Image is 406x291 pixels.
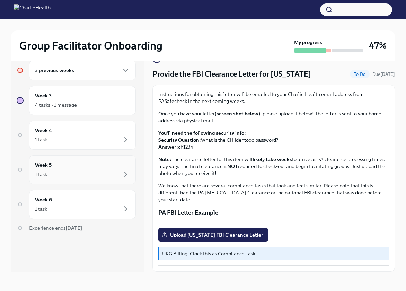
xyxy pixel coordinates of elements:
h6: Week 3 [35,92,52,99]
span: Upload [US_STATE] FBI Clearance Letter [163,231,263,238]
p: What is the CH Identogo password? ch1234 [158,130,389,150]
p: The clearance letter for this item will to arrive as PA clearance processing times may vary. The ... [158,156,389,177]
a: Week 51 task [17,155,136,184]
h6: 3 previous weeks [35,67,74,74]
p: We know that there are several compliance tasks that look and feel similar. Please note that this... [158,182,389,203]
h2: Group Facilitator Onboarding [19,39,162,53]
a: Week 61 task [17,190,136,219]
a: Week 34 tasks • 1 message [17,86,136,115]
strong: You'll need the following security info: [158,130,246,136]
h6: Week 5 [35,161,52,169]
div: 1 task [35,205,47,212]
strong: [DATE] [380,72,395,77]
h6: Week 4 [35,126,52,134]
h3: 47% [369,39,387,52]
p: PA FBI Letter Example [158,209,389,217]
a: Week 41 task [17,121,136,150]
strong: Note: [158,156,171,162]
label: Upload [US_STATE] FBI Clearance Letter [158,228,268,242]
h4: Provide the FBI Clearance Letter for [US_STATE] [152,69,311,79]
span: October 14th, 2025 10:00 [372,71,395,78]
p: Once you have your letter , please upload it below! The letter is sent to your home address via p... [158,110,389,124]
strong: Security Question: [158,137,201,143]
strong: NOT [227,163,238,169]
strong: Answer: [158,144,178,150]
img: CharlieHealth [14,4,51,15]
strong: (screen shot below) [215,111,260,117]
div: 1 task [35,136,47,143]
p: UKG Billing: Clock this as Compliance Task [162,250,386,257]
strong: [DATE] [65,225,82,231]
strong: My progress [294,39,322,46]
p: Instructions for obtaining this letter will be emailed to your Charlie Health email address from ... [158,91,389,105]
strong: likely take weeks [253,156,292,162]
div: 4 tasks • 1 message [35,102,77,108]
span: Due [372,72,395,77]
div: 1 task [35,171,47,178]
span: To Do [350,72,370,77]
span: Experience ends [29,225,82,231]
div: 3 previous weeks [29,60,136,80]
h6: Week 6 [35,196,52,203]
